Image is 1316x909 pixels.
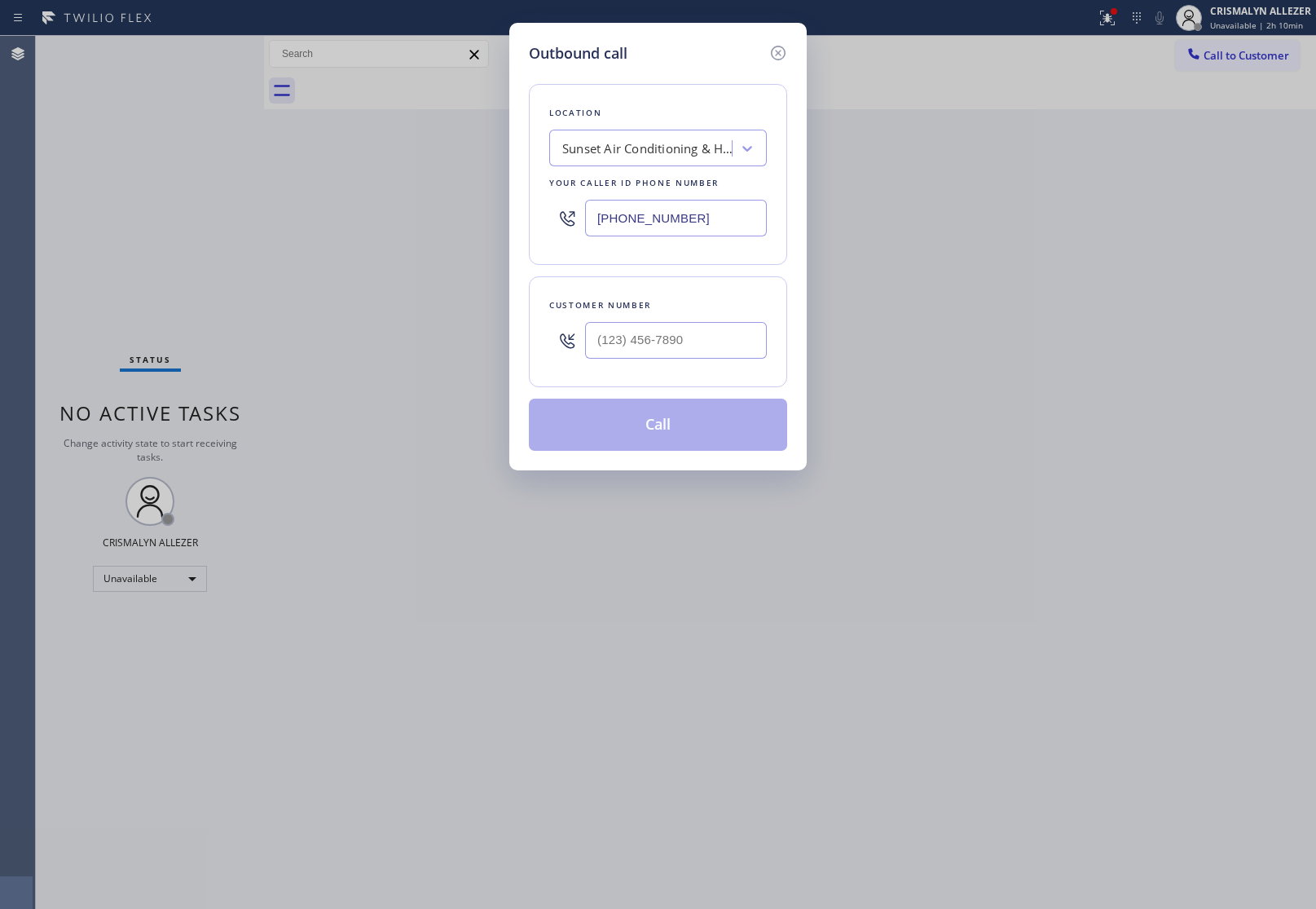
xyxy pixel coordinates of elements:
[585,322,767,359] input: (123) 456-7890
[529,42,627,64] h5: Outbound call
[585,200,767,236] input: (123) 456-7890
[529,399,787,451] button: Call
[549,297,767,314] div: Customer number
[549,174,767,192] div: Your caller id phone number
[549,104,767,121] div: Location
[562,139,733,158] div: Sunset Air Conditioning & Heating [GEOGRAPHIC_DATA]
